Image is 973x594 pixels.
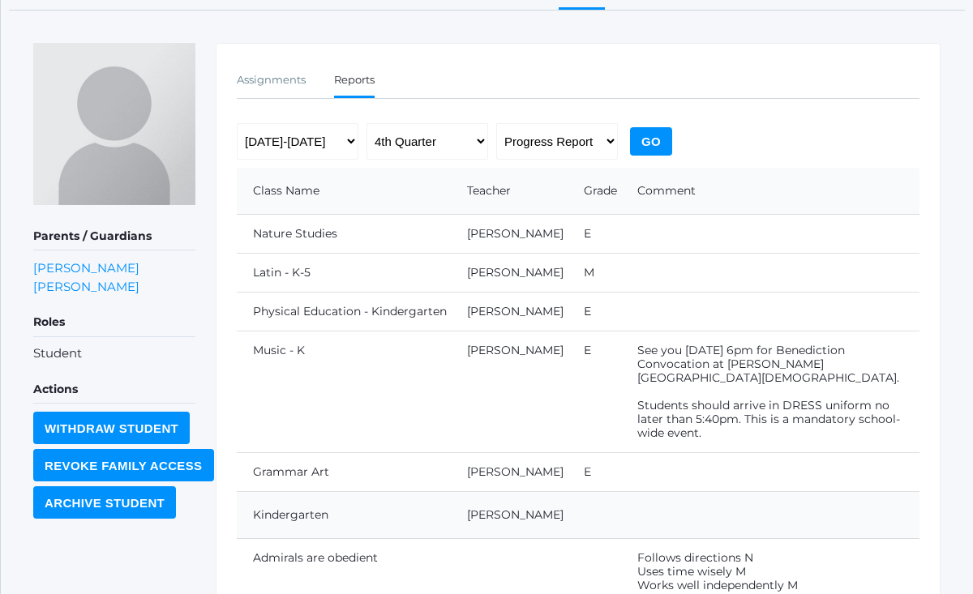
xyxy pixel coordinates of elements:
h5: Parents / Guardians [33,223,195,250]
input: Revoke Family Access [33,449,214,481]
a: [PERSON_NAME] [467,507,564,522]
a: Nature Studies [253,226,337,241]
a: Latin - K-5 [253,265,311,280]
h5: Roles [33,309,195,336]
td: Kindergarten [237,492,451,539]
th: Grade [568,168,621,215]
th: Teacher [451,168,568,215]
a: [PERSON_NAME] [467,304,564,318]
td: See you [DATE] 6pm for Benediction Convocation at [PERSON_NAME][GEOGRAPHIC_DATA][DEMOGRAPHIC_DATA... [621,331,919,453]
li: Student [33,344,195,363]
h5: Actions [33,376,195,404]
th: Comment [621,168,919,215]
td: E [568,293,621,331]
a: Grammar Art [253,464,329,479]
a: [PERSON_NAME] [467,265,564,280]
input: Archive Student [33,486,176,519]
img: Henry Amos [33,43,195,205]
td: E [568,215,621,254]
a: Music - K [253,343,305,357]
a: Physical Education - Kindergarten [253,304,447,318]
td: M [568,254,621,293]
input: Go [630,127,672,156]
input: Withdraw Student [33,412,190,444]
a: [PERSON_NAME] [33,277,139,296]
a: [PERSON_NAME] [467,464,564,479]
td: E [568,331,621,453]
th: Class Name [237,168,451,215]
a: [PERSON_NAME] [467,226,564,241]
a: Reports [334,64,375,99]
a: [PERSON_NAME] [467,343,564,357]
a: [PERSON_NAME] [33,259,139,277]
td: E [568,453,621,492]
a: Assignments [237,64,306,96]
